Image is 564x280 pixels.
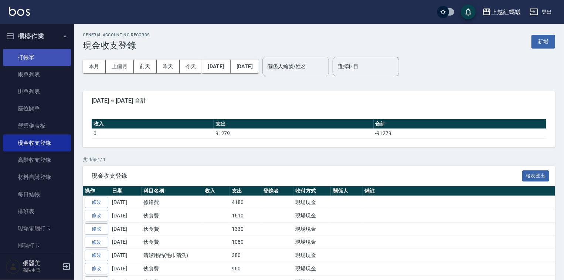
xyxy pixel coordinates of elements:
a: 修改 [85,237,108,248]
td: 現場現金 [293,236,331,249]
button: save [461,4,476,19]
a: 帳單列表 [3,66,71,83]
a: 掃碼打卡 [3,237,71,254]
td: 伙食費 [142,222,203,236]
button: [DATE] [202,60,230,73]
td: 現場現金 [293,249,331,262]
td: 現場現金 [293,222,331,236]
button: 今天 [180,60,202,73]
a: 打帳單 [3,49,71,66]
th: 收入 [203,186,230,196]
a: 材料自購登錄 [3,169,71,186]
span: 現金收支登錄 [92,172,522,180]
td: 現場現金 [293,262,331,276]
a: 修改 [85,263,108,274]
td: 伙食費 [142,236,203,249]
td: 清潔用品(毛巾清洗) [142,249,203,262]
h2: GENERAL ACCOUNTING RECORDS [83,33,150,37]
a: 修改 [85,197,108,208]
th: 關係人 [331,186,363,196]
h3: 現金收支登錄 [83,40,150,51]
th: 日期 [110,186,142,196]
td: 91279 [214,129,374,138]
button: 昨天 [157,60,180,73]
a: 排班表 [3,203,71,220]
a: 掛單列表 [3,83,71,100]
a: 每日結帳 [3,186,71,203]
td: [DATE] [110,249,142,262]
p: 共 26 筆, 1 / 1 [83,156,555,163]
td: 960 [230,262,261,276]
button: 上個月 [106,60,134,73]
button: 櫃檯作業 [3,27,71,46]
a: 修改 [85,223,108,235]
a: 新增 [531,38,555,45]
td: 1610 [230,209,261,223]
td: 0 [92,129,214,138]
td: 修繕費 [142,196,203,209]
td: 4180 [230,196,261,209]
td: 伙食費 [142,209,203,223]
th: 備註 [363,186,563,196]
button: 報表匯出 [522,170,550,182]
button: 上越紅螞蟻 [479,4,524,20]
img: Logo [9,7,30,16]
button: 登出 [527,5,555,19]
h5: 張麗美 [23,260,60,267]
button: 新增 [531,35,555,49]
a: 現金收支登錄 [3,134,71,151]
button: [DATE] [231,60,259,73]
th: 登錄者 [261,186,293,196]
td: [DATE] [110,196,142,209]
div: 上越紅螞蟻 [491,7,521,17]
th: 操作 [83,186,110,196]
p: 高階主管 [23,267,60,274]
td: [DATE] [110,222,142,236]
a: 現場電腦打卡 [3,220,71,237]
span: [DATE] ~ [DATE] 合計 [92,97,546,104]
td: 現場現金 [293,196,331,209]
a: 營業儀表板 [3,117,71,134]
td: -91279 [374,129,546,138]
a: 座位開單 [3,100,71,117]
td: [DATE] [110,209,142,223]
button: 前天 [134,60,157,73]
a: 修改 [85,210,108,221]
th: 收付方式 [293,186,331,196]
img: Person [6,259,21,274]
th: 收入 [92,119,214,129]
td: 現場現金 [293,209,331,223]
td: [DATE] [110,236,142,249]
th: 支出 [230,186,261,196]
td: 380 [230,249,261,262]
a: 報表匯出 [522,172,550,179]
td: [DATE] [110,262,142,276]
th: 科目名稱 [142,186,203,196]
a: 修改 [85,250,108,261]
button: 本月 [83,60,106,73]
th: 支出 [214,119,374,129]
a: 高階收支登錄 [3,151,71,169]
td: 伙食費 [142,262,203,276]
td: 1330 [230,222,261,236]
td: 1080 [230,236,261,249]
th: 合計 [374,119,546,129]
